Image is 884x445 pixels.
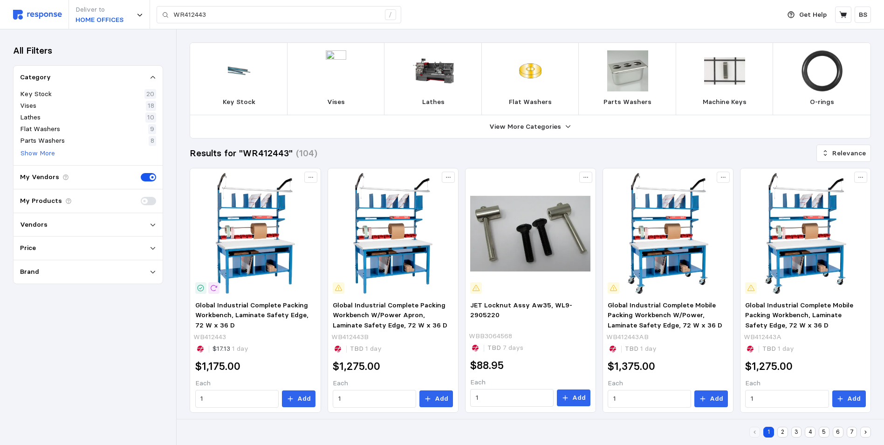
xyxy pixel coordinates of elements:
h2: $1,275.00 [745,359,793,374]
p: My Vendors [20,172,59,182]
input: Qty [751,390,823,407]
p: Key Stock [20,89,52,99]
p: 10 [147,112,154,123]
p: Each [745,378,865,389]
span: Global Industrial Complete Mobile Packing Workbench, Laminate Safety Edge, 72 W x 36 D [745,301,853,329]
input: Qty [613,390,686,407]
button: Add [694,390,728,407]
p: Key Stock [223,97,255,107]
p: Add [847,394,861,404]
button: Add [419,390,453,407]
p: 20 [146,89,154,99]
button: 4 [805,427,815,438]
p: Lathes [20,112,41,123]
p: Machine Keys [703,97,747,107]
input: Qty [476,389,548,406]
p: $17.13 [212,344,248,354]
p: My Products [20,196,62,206]
p: Add [297,394,311,404]
span: Global Industrial Complete Mobile Packing Workbench W/Power, Laminate Safety Edge, 72 W x 36 D [608,301,722,329]
p: Show More [21,148,55,159]
button: 3 [791,427,802,438]
p: WB412443A [744,332,781,342]
span: 1 day [638,344,657,353]
button: Get Help [782,6,832,24]
span: 1 day [776,344,794,353]
p: Each [195,378,315,389]
p: WB412443 [193,332,226,342]
p: Parts Washers [603,97,651,107]
p: View More Categories [489,122,561,132]
button: Relevance [816,145,871,162]
div: / [385,9,396,21]
input: Qty [338,390,411,407]
button: 1 [763,427,774,438]
p: Each [333,378,453,389]
p: 9 [150,124,154,134]
button: BS [855,7,871,23]
img: WMH_2905220.webp [470,173,590,293]
span: Global Industrial Complete Packing Workbench W/Power Apron, Laminate Safety Edge, 72 W x 36 D [333,301,447,329]
p: O-rings [810,97,834,107]
p: TBD [762,344,794,354]
p: Flat Washers [20,124,60,134]
span: 1 day [230,344,248,353]
p: HOME OFFICES [75,15,123,25]
p: Relevance [832,148,866,159]
img: 244181A.webp [745,173,865,293]
input: Qty [200,390,273,407]
p: WBB3064568 [469,331,512,341]
span: Global Industrial Complete Packing Workbench, Laminate Safety Edge, 72 W x 36 D [195,301,308,329]
button: Add [282,390,315,407]
h3: (104) [296,147,317,160]
p: Vendors [20,220,48,230]
img: ICS_SS600BC2600.webp [607,50,648,91]
button: 6 [833,427,843,438]
p: Get Help [799,10,827,20]
p: Add [572,393,586,403]
button: Add [557,389,590,406]
p: WB412443B [331,332,369,342]
button: 5 [819,427,829,438]
h3: All Filters [13,44,52,57]
img: 4WN27_AS01 [315,50,356,91]
p: TBD [487,343,523,353]
p: Deliver to [75,5,123,15]
button: 2 [777,427,788,438]
span: 1 day [363,344,382,353]
img: WMH_321390.webp [413,50,454,91]
p: Price [20,243,36,253]
h3: Results for "WR412443" [190,147,293,160]
img: 244181.webp [195,173,315,293]
img: svg%3e [13,10,62,20]
img: US5_ZUSAH1X6.webp [802,50,843,91]
p: Each [470,377,590,388]
p: Add [435,394,448,404]
button: View More Categories [190,115,870,138]
p: 8 [151,136,154,146]
span: JET Locknut Assy Aw35, WL9-2905220 [470,301,572,320]
p: Vises [20,101,36,111]
p: Brand [20,267,39,277]
p: 18 [148,101,154,111]
img: TA7_ABK06.webp [510,50,551,91]
h2: $1,275.00 [333,359,380,374]
button: Show More [20,148,55,159]
p: TBD [350,344,382,354]
img: 244181B.webp [333,173,453,293]
h2: $88.95 [470,358,504,373]
p: Parts Washers [20,136,65,146]
p: Add [710,394,723,404]
input: Search for a product name or SKU [173,7,380,23]
img: 244181AB.webp [608,173,728,293]
p: TBD [625,344,657,354]
img: WMH_5510316.webp [704,50,745,91]
p: WB412443AB [606,332,649,342]
p: Vises [327,97,345,107]
span: 7 days [501,343,523,352]
p: Flat Washers [509,97,552,107]
button: Add [832,390,866,407]
button: 7 [847,427,857,438]
img: PRN_54499.webp [219,50,260,91]
p: Category [20,72,51,83]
